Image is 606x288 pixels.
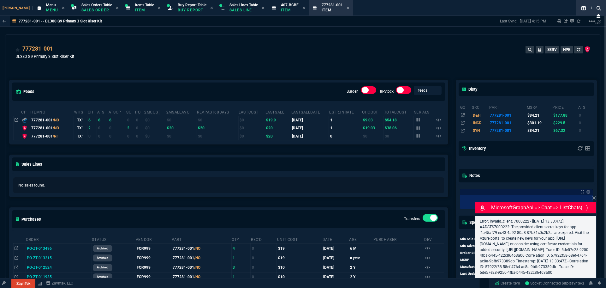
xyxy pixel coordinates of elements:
[362,124,384,132] td: $19.03
[108,124,126,132] td: 0
[322,263,349,272] td: [DATE]
[135,253,171,263] td: FOR999
[135,116,144,124] td: 0
[166,110,189,114] abbr: Avg Sale from SO invoices for 2 months
[251,244,277,253] td: 0
[3,19,6,23] nx-icon: Back to Table
[31,125,73,131] div: 777281-001
[472,102,489,111] th: src
[472,111,489,119] td: D&H
[322,253,349,263] td: [DATE]
[62,6,65,11] nx-icon: Close Tab
[460,263,538,270] tr: undefined
[97,124,108,132] td: 0
[322,272,349,282] td: [DATE]
[74,116,87,124] td: TX1
[424,235,444,244] th: Dev
[87,132,97,140] td: 0
[525,281,584,285] span: Socket Connected (erp-zayntek)
[171,244,231,253] td: 777281-001
[19,19,102,24] p: 777281-001 -- DL380 G9 Primary 3 Slot Riser Kit
[322,3,343,7] span: 777281-001
[135,244,171,253] td: FOR999
[362,132,384,140] td: $0
[460,270,538,277] tr: undefined
[423,214,438,224] div: Transfers
[329,132,362,140] td: 0
[492,279,523,288] a: Create Item
[251,272,277,282] td: 0
[578,127,593,134] td: 0
[291,110,320,114] abbr: The date of the last SO Inv price. No time limit. (ignore zeros)
[30,107,74,116] th: ItemNo
[460,263,495,270] td: Manufacturer
[126,132,135,140] td: 0
[126,124,135,132] td: 2
[178,8,206,13] p: Buy Report
[238,124,265,132] td: $0
[135,272,171,282] td: FOR999
[229,3,258,7] span: Sales Lines Table
[231,253,251,263] td: 1
[347,89,359,94] label: Burden
[97,255,108,260] p: archived
[329,124,362,132] td: 1
[238,116,265,124] td: $0
[97,110,104,114] abbr: Total units in inventory => minus on SO => plus on PO
[578,111,593,119] td: 0
[460,236,495,242] td: Min Sale Price
[291,132,329,140] td: [DATE]
[210,6,213,11] nx-icon: Close Tab
[460,111,593,119] tr: HPE PCA dl380 3 Sx8 PCIE Riser
[595,20,600,26] nx-icon: Open New Tab
[462,219,481,225] h5: Specs
[414,107,435,116] th: Serials
[489,127,526,134] td: 777281-001
[87,116,97,124] td: 6
[74,124,87,132] td: TX1
[135,110,140,114] abbr: Total units on open Purchase Orders
[460,242,538,249] tr: undefined
[97,274,108,279] p: archived
[384,116,414,124] td: $54.18
[380,89,394,94] label: In-Stock
[3,6,33,10] span: [PERSON_NAME]
[44,280,75,286] a: msbcCompanyName
[526,111,552,119] td: $84.21
[579,4,588,12] nx-icon: Split Panels
[97,116,108,124] td: 6
[81,8,112,13] p: Sales Order
[594,12,603,20] nx-icon: Close Workbench
[88,110,93,114] abbr: Total units in inventory.
[329,110,354,114] abbr: Total sales within a 30 day window based on last time there was inventory
[27,265,52,270] span: PO-ZT-012524
[144,110,160,114] abbr: Avg cost of all PO invoices for 2 months
[578,119,593,127] td: 0
[46,3,56,7] span: Menu
[238,132,265,140] td: $0
[144,132,166,140] td: $0
[22,45,53,53] div: 777281-001
[27,246,91,251] nx-fornida-value: PO-ZT-013496
[27,274,91,280] nx-fornida-value: PO-ZT-011935
[194,256,200,260] span: /NO
[26,235,92,244] th: Order
[194,246,200,251] span: /NO
[277,272,322,282] td: $10
[362,116,384,124] td: $9.03
[489,119,526,127] td: 777281-001
[31,133,73,139] div: 777281-001
[166,116,197,124] td: $0
[97,132,108,140] td: 0
[194,275,200,279] span: /NO
[322,244,349,253] td: [DATE]
[302,6,305,11] nx-icon: Close Tab
[404,217,420,221] label: Transfers
[265,110,285,114] abbr: The last SO Inv price. No time limit. (ignore zeros)
[15,246,18,251] nx-icon: Open In Opposite Panel
[158,6,161,11] nx-icon: Close Tab
[545,46,559,53] button: SERV
[384,132,414,140] td: $0
[491,204,595,211] p: MicrosoftGraphApi => chat => listChats(...)
[472,119,489,127] td: INGR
